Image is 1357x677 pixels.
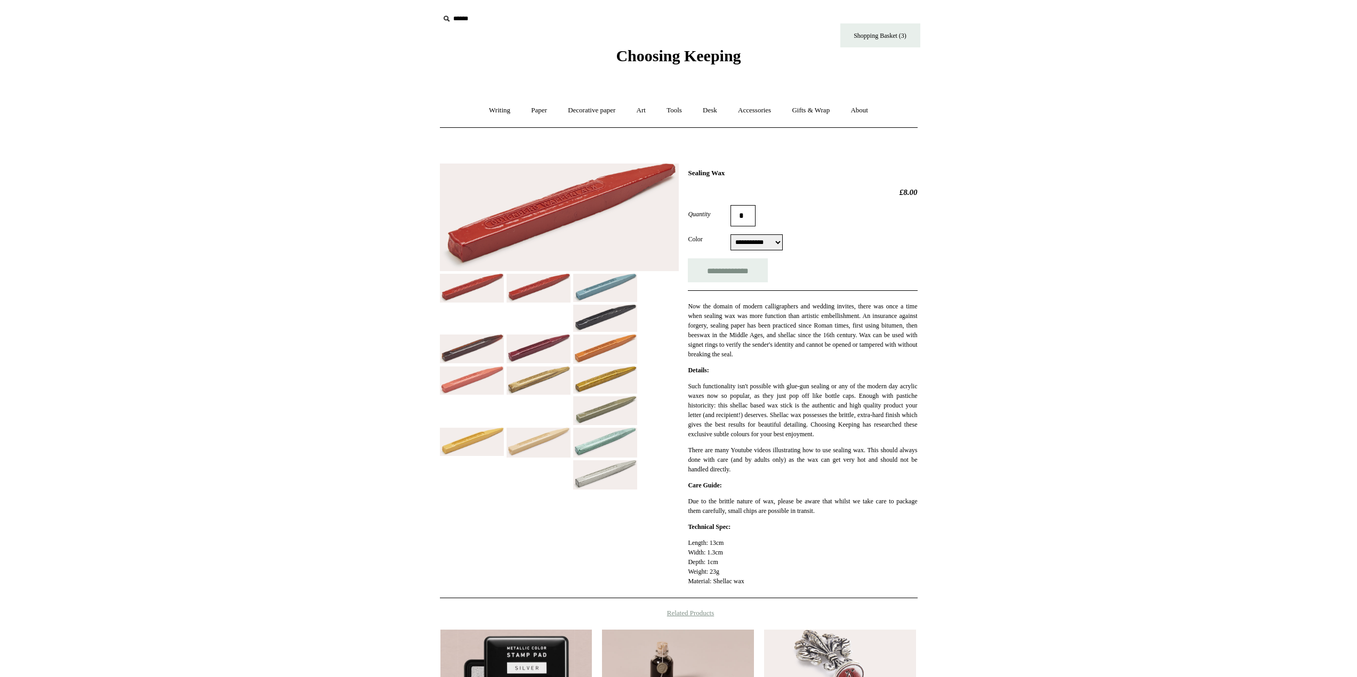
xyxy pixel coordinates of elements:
[616,55,741,63] a: Choosing Keeping
[728,96,781,125] a: Accessories
[782,96,839,125] a: Gifts & Wrap
[627,96,655,125] a: Art
[507,366,571,395] img: Sealing Wax
[521,96,557,125] a: Paper
[688,366,709,374] strong: Details:
[479,96,520,125] a: Writing
[507,428,571,458] img: Sealing Wax
[688,301,917,359] p: Now the domain of modern calligraphers and wedding invites, there was once a time when sealing wa...
[616,47,741,64] span: Choosing Keeping
[688,234,730,244] label: Color
[440,366,504,395] img: Sealing Wax
[573,428,637,458] img: Sealing Wax
[440,164,679,271] img: Sealing Wax
[507,335,571,363] img: Sealing Wax
[841,96,878,125] a: About
[688,169,917,177] h1: Sealing Wax
[573,305,637,332] img: Sealing Wax
[688,187,917,197] h2: £8.00
[412,609,945,617] h4: Related Products
[688,496,917,516] p: Due to the brittle nature of wax, please be aware that whilst we take care to package them carefu...
[573,396,637,425] img: Sealing Wax
[573,335,637,364] img: Sealing Wax
[688,538,917,586] p: Length: 13cm Width: 1.3cm Depth: 1cm Weight: 23g Material: Shellac wax
[440,428,504,456] img: Sealing Wax
[688,482,721,489] strong: Care Guide:
[693,96,727,125] a: Desk
[657,96,692,125] a: Tools
[688,523,730,531] strong: Technical Spec:
[688,381,917,439] p: Such functionality isn't possible with glue-gun sealing or any of the modern day acrylic waxes no...
[558,96,625,125] a: Decorative paper
[440,335,504,364] img: Sealing Wax
[840,23,920,47] a: Shopping Basket (3)
[507,274,571,303] img: Sealing Wax
[440,274,504,303] img: Sealing Wax
[688,445,917,474] p: There are many Youtube videos illustrating how to use sealing wax. This should always done with c...
[573,366,637,394] img: Sealing Wax
[573,460,637,490] img: Sealing Wax
[688,209,730,219] label: Quantity
[573,274,637,302] img: Sealing Wax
